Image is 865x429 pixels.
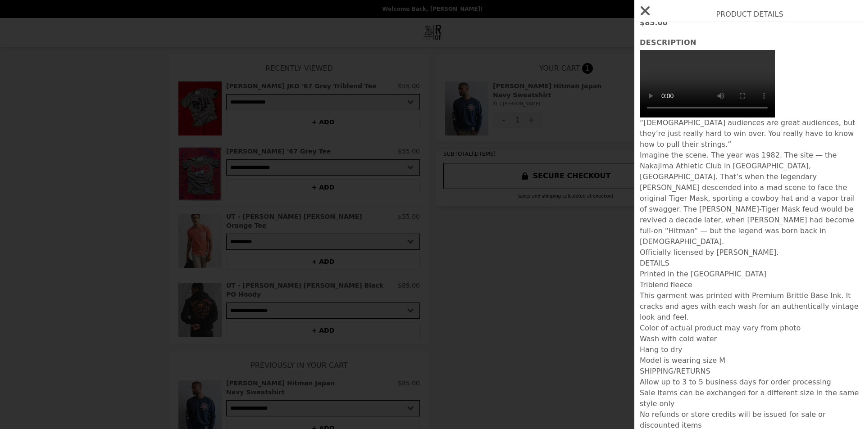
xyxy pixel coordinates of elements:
li: Sale items can be exchanged for a different size in the same style only [640,388,860,409]
li: Allow up to 3 to 5 business days for order processing [640,377,860,388]
strong: SHIPPING/RETURNS [640,367,710,375]
p: Imagine the scene. The year was 1982. The site — the Nakajima Athletic Club in [GEOGRAPHIC_DATA],... [640,150,860,247]
p: “[DEMOGRAPHIC_DATA] audiences are great audiences, but they’re just really hard to win over. You ... [640,117,860,150]
p: $85.00 [640,18,860,28]
li: Printed in the [GEOGRAPHIC_DATA] [640,269,860,280]
strong: DETAILS [640,259,669,267]
li: Triblend fleece [640,280,860,290]
li: Color of actual product may vary from photo [640,323,860,334]
li: Wash with cold water [640,334,860,344]
li: This garment was printed with Premium Brittle Base Ink. It cracks and ages with each wash for an ... [640,290,860,323]
li: Hang to dry [640,344,860,355]
h3: Description [640,37,860,48]
li: Model is wearing size M [640,355,860,366]
p: Officially licensed by [PERSON_NAME]. [640,247,860,258]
